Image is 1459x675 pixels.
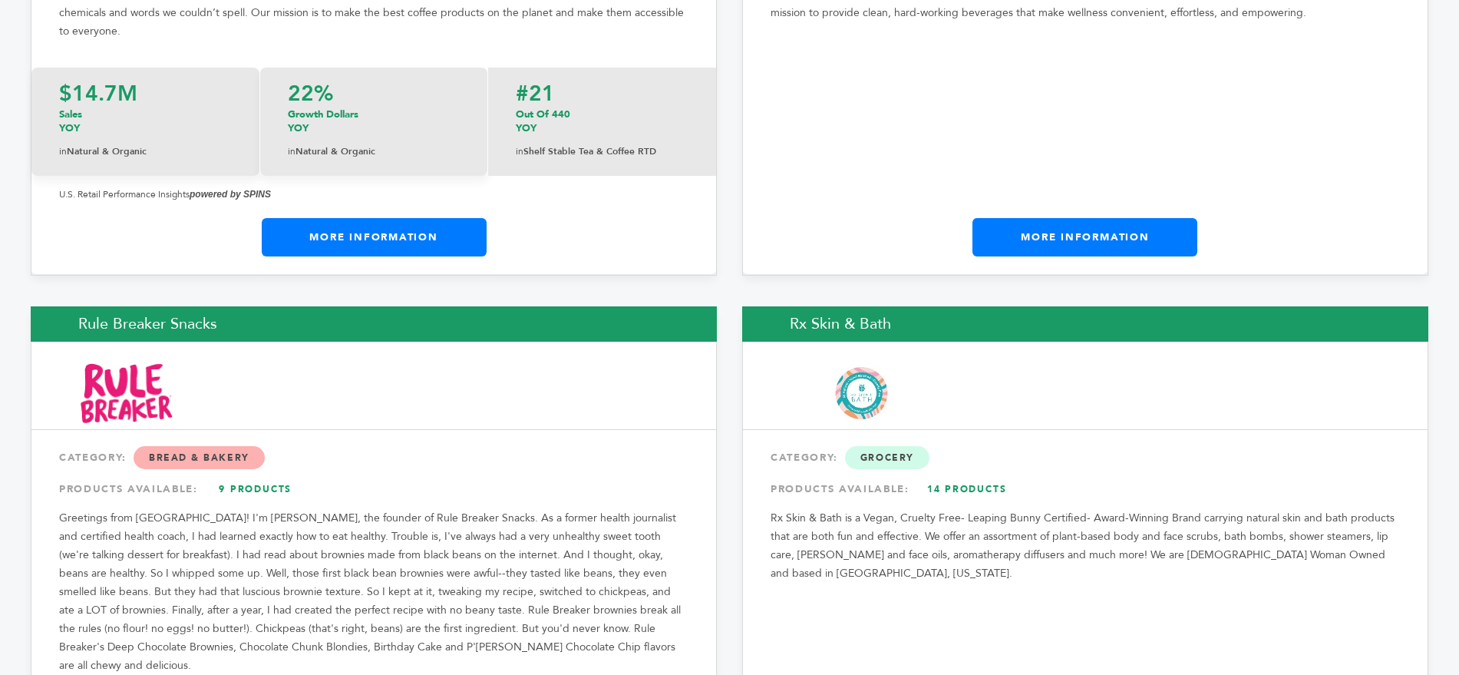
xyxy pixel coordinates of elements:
p: Out of 440 [516,108,688,135]
span: in [59,145,67,157]
a: More Information [262,218,487,256]
span: YOY [516,121,536,135]
p: Greetings from [GEOGRAPHIC_DATA]! I'm [PERSON_NAME], the founder of Rule Breaker Snacks. As a for... [59,509,688,675]
p: Shelf Stable Tea & Coffee RTD [516,143,688,160]
p: Natural & Organic [59,143,232,160]
div: PRODUCTS AVAILABLE: [59,475,688,503]
span: Bread & Bakery [134,446,265,469]
span: YOY [288,121,309,135]
span: YOY [59,121,80,135]
p: Sales [59,108,232,135]
strong: powered by SPINS [190,189,271,200]
a: More Information [972,218,1197,256]
span: in [516,145,523,157]
p: #21 [516,83,688,104]
a: 14 Products [913,475,1021,503]
p: Rx Skin & Bath is a Vegan, Cruelty Free- Leaping Bunny Certified- Award-Winning Brand carrying na... [771,509,1400,583]
h2: Rx Skin & Bath [742,306,1428,342]
h2: Rule Breaker Snacks [31,306,717,342]
img: Rule Breaker Snacks [79,361,174,426]
p: U.S. Retail Performance Insights [59,185,688,203]
div: CATEGORY: [59,444,688,472]
a: 9 Products [202,475,309,503]
p: Natural & Organic [288,143,460,160]
p: Growth Dollars [288,108,460,135]
div: PRODUCTS AVAILABLE: [771,475,1400,503]
img: Rx Skin & Bath [791,367,933,419]
p: 22% [288,83,460,104]
div: CATEGORY: [771,444,1400,472]
span: Grocery [845,446,929,469]
p: $14.7M [59,83,232,104]
span: in [288,145,295,157]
